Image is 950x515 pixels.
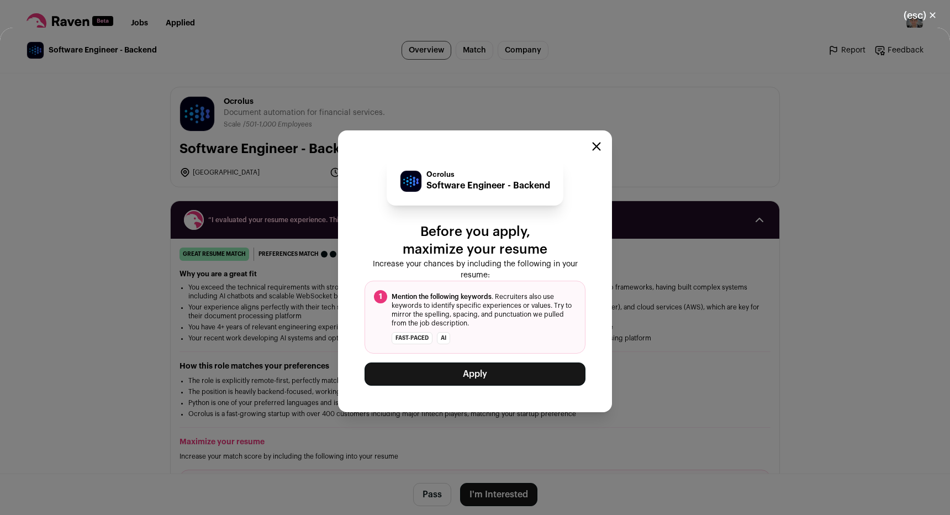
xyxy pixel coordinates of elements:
[890,3,950,28] button: Close modal
[392,293,492,300] span: Mention the following keywords
[365,259,585,281] p: Increase your chances by including the following in your resume:
[365,362,585,386] button: Apply
[374,290,387,303] span: 1
[592,142,601,151] button: Close modal
[437,332,450,344] li: AI
[426,170,550,179] p: Ocrolus
[365,223,585,259] p: Before you apply, maximize your resume
[400,171,421,192] img: 0d7b8d9a3b577bd6c2caada355c5447f3f819241826a91b1594fa99c421327aa.jpg
[392,332,432,344] li: fast-paced
[426,179,550,192] p: Software Engineer - Backend
[392,292,576,328] span: . Recruiters also use keywords to identify specific experiences or values. Try to mirror the spel...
